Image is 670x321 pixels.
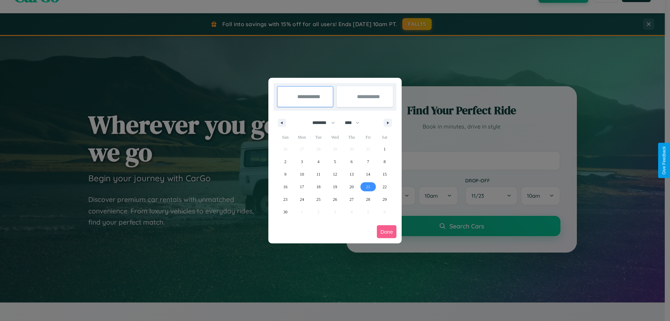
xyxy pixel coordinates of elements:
[310,132,327,143] span: Tue
[327,193,343,206] button: 26
[277,168,293,181] button: 9
[334,155,336,168] span: 5
[343,181,360,193] button: 20
[350,155,352,168] span: 6
[300,181,304,193] span: 17
[317,193,321,206] span: 25
[293,193,310,206] button: 24
[300,193,304,206] span: 24
[277,155,293,168] button: 2
[382,168,387,181] span: 15
[377,143,393,155] button: 1
[301,155,303,168] span: 3
[327,155,343,168] button: 5
[327,168,343,181] button: 12
[293,132,310,143] span: Mon
[349,193,353,206] span: 27
[377,155,393,168] button: 8
[360,193,376,206] button: 28
[317,181,321,193] span: 18
[382,181,387,193] span: 22
[293,181,310,193] button: 17
[349,181,353,193] span: 20
[277,193,293,206] button: 23
[327,132,343,143] span: Wed
[317,168,321,181] span: 11
[360,155,376,168] button: 7
[377,181,393,193] button: 22
[377,225,396,238] button: Done
[283,181,288,193] span: 16
[277,206,293,218] button: 30
[343,132,360,143] span: Thu
[293,155,310,168] button: 3
[333,181,337,193] span: 19
[349,168,353,181] span: 13
[310,155,327,168] button: 4
[343,168,360,181] button: 13
[377,193,393,206] button: 29
[384,143,386,155] span: 1
[384,155,386,168] span: 8
[366,168,370,181] span: 14
[343,155,360,168] button: 6
[284,168,286,181] span: 9
[277,181,293,193] button: 16
[377,132,393,143] span: Sat
[366,193,370,206] span: 28
[293,168,310,181] button: 10
[360,181,376,193] button: 21
[310,181,327,193] button: 18
[310,168,327,181] button: 11
[360,132,376,143] span: Fri
[300,168,304,181] span: 10
[662,146,667,175] div: Give Feedback
[333,193,337,206] span: 26
[382,193,387,206] span: 29
[318,155,320,168] span: 4
[310,193,327,206] button: 25
[283,193,288,206] span: 23
[327,181,343,193] button: 19
[377,168,393,181] button: 15
[343,193,360,206] button: 27
[367,155,369,168] span: 7
[333,168,337,181] span: 12
[283,206,288,218] span: 30
[284,155,286,168] span: 2
[277,132,293,143] span: Sun
[360,168,376,181] button: 14
[366,181,370,193] span: 21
